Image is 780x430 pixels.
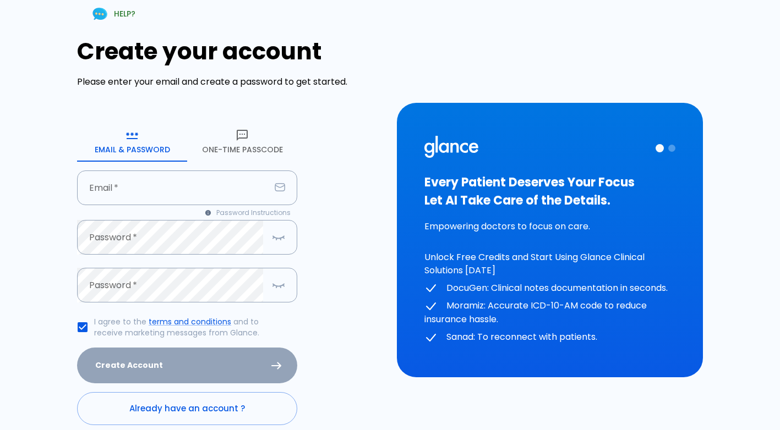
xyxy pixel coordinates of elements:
[424,251,675,277] p: Unlock Free Credits and Start Using Glance Clinical Solutions [DATE]
[90,4,110,24] img: Chat Support
[149,316,231,327] a: terms and conditions
[94,316,288,338] p: I agree to the and to receive marketing messages from Glance.
[187,122,297,162] button: One-Time Passcode
[424,173,675,210] h3: Every Patient Deserves Your Focus Let AI Take Care of the Details.
[199,205,297,220] button: Password Instructions
[77,170,270,205] input: your.email@example.com
[216,207,291,218] span: Password Instructions
[77,75,383,89] p: Please enter your email and create a password to get started.
[77,38,383,65] h1: Create your account
[424,220,675,233] p: Empowering doctors to focus on care.
[424,330,675,344] p: Sanad: To reconnect with patients.
[424,299,675,326] p: Moramiz: Accurate ICD-10-AM code to reduce insurance hassle.
[77,122,187,162] button: Email & Password
[424,282,675,295] p: DocuGen: Clinical notes documentation in seconds.
[77,392,297,425] a: Already have an account ?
